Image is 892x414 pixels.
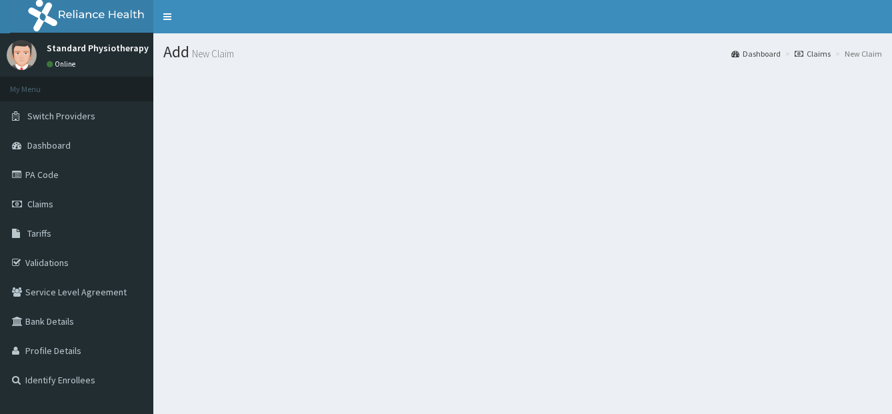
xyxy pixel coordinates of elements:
[731,48,781,59] a: Dashboard
[163,43,882,61] h1: Add
[7,40,37,70] img: User Image
[27,110,95,122] span: Switch Providers
[832,48,882,59] li: New Claim
[27,198,53,210] span: Claims
[27,227,51,239] span: Tariffs
[795,48,831,59] a: Claims
[47,59,79,69] a: Online
[47,43,149,53] p: Standard Physiotherapy
[27,139,71,151] span: Dashboard
[189,49,234,59] small: New Claim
